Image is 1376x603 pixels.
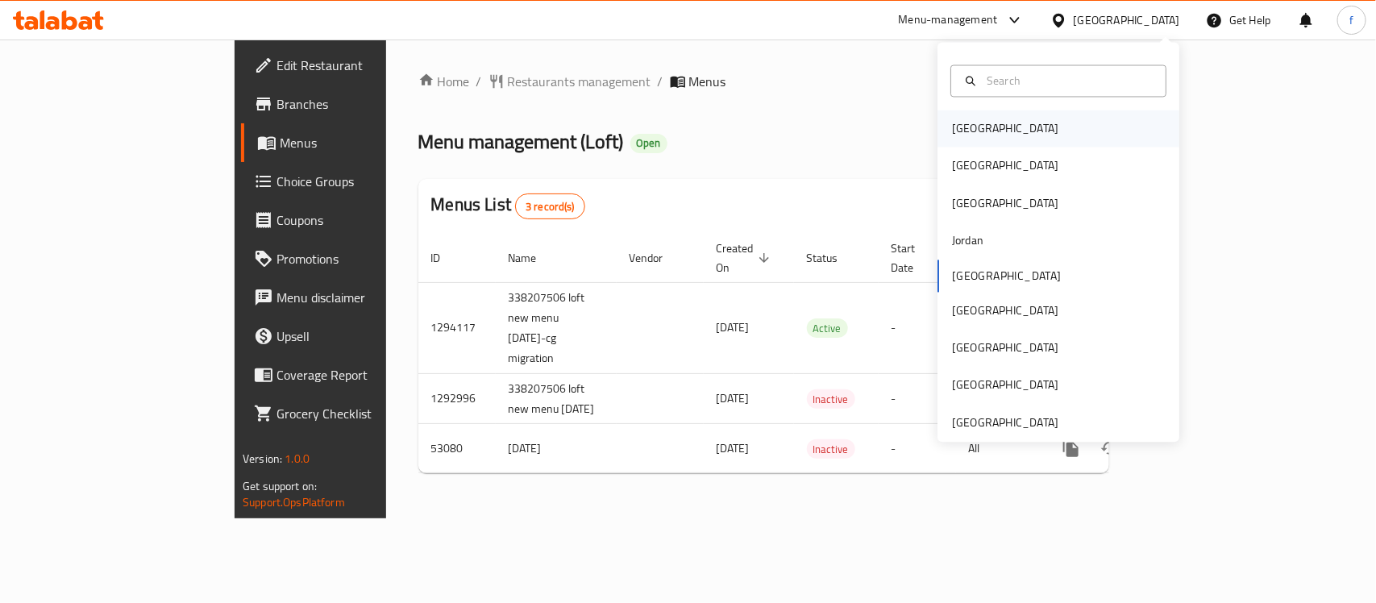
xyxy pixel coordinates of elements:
span: Status [807,248,859,268]
td: All [956,424,1039,473]
a: Choice Groups [241,162,464,201]
span: f [1349,11,1353,29]
span: 1.0.0 [285,448,310,469]
div: [GEOGRAPHIC_DATA] [1074,11,1180,29]
a: Menus [241,123,464,162]
span: ID [431,248,462,268]
div: [GEOGRAPHIC_DATA] [952,194,1058,212]
span: Inactive [807,390,855,409]
a: Upsell [241,317,464,356]
span: Grocery Checklist [276,404,451,423]
td: 338207506 loft new menu [DATE] [496,373,617,424]
span: [DATE] [717,317,750,338]
span: Branches [276,94,451,114]
span: Get support on: [243,476,317,497]
div: Jordan [952,232,983,250]
span: Restaurants management [508,72,651,91]
a: Branches [241,85,464,123]
span: Created On [717,239,775,277]
div: Inactive [807,439,855,459]
span: [DATE] [717,388,750,409]
td: - [879,424,956,473]
a: Grocery Checklist [241,394,464,433]
table: enhanced table [418,234,1220,474]
button: more [1052,429,1091,468]
span: Version: [243,448,282,469]
div: Inactive [807,389,855,409]
a: Restaurants management [488,72,651,91]
div: [GEOGRAPHIC_DATA] [952,120,1058,138]
span: 3 record(s) [516,199,584,214]
button: Change Status [1091,429,1129,468]
td: 338207506 loft new menu [DATE]-cg migration [496,282,617,373]
span: Menus [689,72,726,91]
div: [GEOGRAPHIC_DATA] [952,301,1058,319]
a: Menu disclaimer [241,278,464,317]
div: Menu-management [899,10,998,30]
td: [DATE] [496,424,617,473]
a: Promotions [241,239,464,278]
span: Inactive [807,440,855,459]
td: - [879,373,956,424]
span: Start Date [892,239,937,277]
span: Menu disclaimer [276,288,451,307]
span: Open [630,136,667,150]
div: [GEOGRAPHIC_DATA] [952,414,1058,431]
span: Choice Groups [276,172,451,191]
td: - [879,282,956,373]
span: Edit Restaurant [276,56,451,75]
a: Support.OpsPlatform [243,492,345,513]
span: Promotions [276,249,451,268]
div: [GEOGRAPHIC_DATA] [952,339,1058,357]
span: [DATE] [717,438,750,459]
span: Coverage Report [276,365,451,385]
li: / [658,72,663,91]
li: / [476,72,482,91]
span: Vendor [630,248,684,268]
span: Active [807,319,848,338]
a: Coverage Report [241,356,464,394]
a: Edit Restaurant [241,46,464,85]
div: [GEOGRAPHIC_DATA] [952,376,1058,394]
input: Search [980,72,1156,89]
a: Coupons [241,201,464,239]
nav: breadcrumb [418,72,1109,91]
div: [GEOGRAPHIC_DATA] [952,157,1058,175]
div: Total records count [515,193,585,219]
span: Name [509,248,558,268]
span: Menus [280,133,451,152]
span: Upsell [276,326,451,346]
span: Coupons [276,210,451,230]
h2: Menus List [431,193,585,219]
span: Menu management ( Loft ) [418,123,624,160]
